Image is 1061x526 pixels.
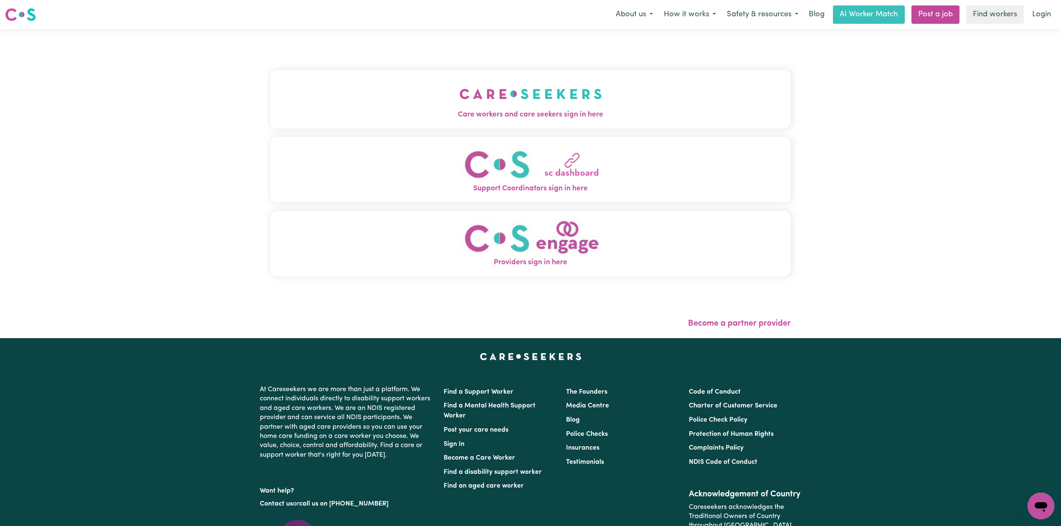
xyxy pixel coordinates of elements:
a: Post a job [911,5,959,24]
button: How it works [658,6,721,23]
a: Media Centre [566,402,609,409]
a: The Founders [566,389,607,395]
button: Support Coordinators sign in here [270,137,791,202]
a: AI Worker Match [833,5,905,24]
iframe: Button to launch messaging window [1028,493,1054,519]
h2: Acknowledgement of Country [689,489,801,499]
a: Find workers [966,5,1024,24]
a: Become a partner provider [688,319,791,328]
a: Testimonials [566,459,604,465]
p: or [260,496,434,512]
a: Charter of Customer Service [689,402,777,409]
button: Safety & resources [721,6,804,23]
a: Find an aged care worker [444,483,524,489]
button: Care workers and care seekers sign in here [270,70,791,129]
a: Login [1027,5,1056,24]
a: Code of Conduct [689,389,741,395]
span: Care workers and care seekers sign in here [270,109,791,120]
img: Careseekers logo [5,7,36,22]
p: At Careseekers we are more than just a platform. We connect individuals directly to disability su... [260,382,434,463]
a: Contact us [260,501,293,507]
a: Complaints Policy [689,445,744,451]
a: NDIS Code of Conduct [689,459,757,465]
span: Providers sign in here [270,257,791,268]
a: Careseekers home page [480,353,581,360]
a: Post your care needs [444,427,508,433]
span: Support Coordinators sign in here [270,183,791,194]
a: Insurances [566,445,599,451]
a: call us on [PHONE_NUMBER] [299,501,388,507]
a: Find a Mental Health Support Worker [444,402,536,419]
a: Police Checks [566,431,608,437]
a: Sign In [444,441,465,448]
a: Find a disability support worker [444,469,542,475]
a: Blog [804,5,830,24]
p: Want help? [260,483,434,496]
button: About us [610,6,658,23]
a: Blog [566,417,580,423]
a: Become a Care Worker [444,455,515,461]
a: Find a Support Worker [444,389,513,395]
button: Providers sign in here [270,211,791,276]
a: Protection of Human Rights [689,431,774,437]
a: Police Check Policy [689,417,747,423]
a: Careseekers logo [5,5,36,24]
